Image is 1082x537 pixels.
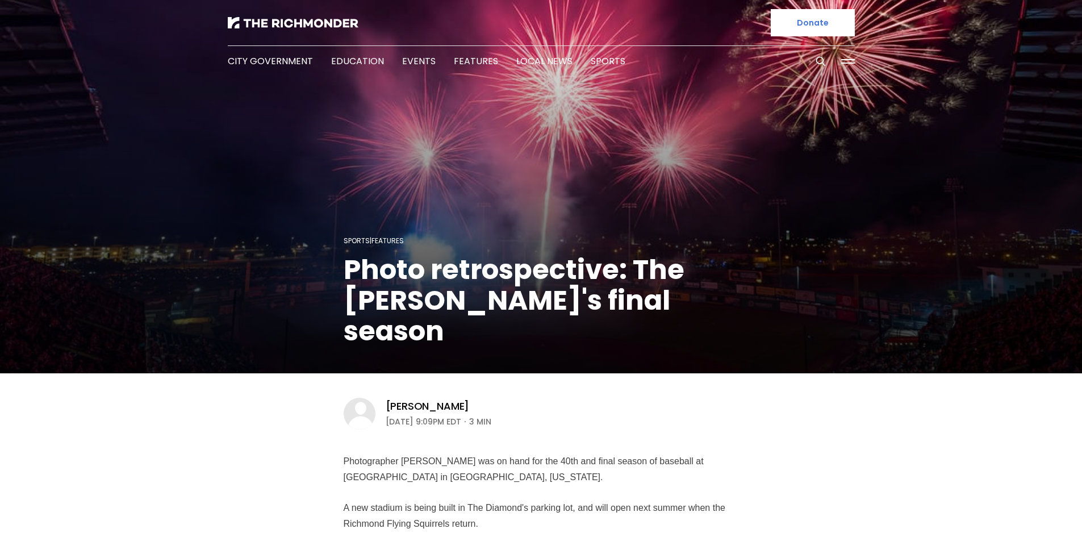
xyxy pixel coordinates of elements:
a: Local News [516,55,573,68]
a: [PERSON_NAME] [386,399,470,413]
a: Sports [591,55,625,68]
p: Photographer [PERSON_NAME] was on hand for the 40th and final season of baseball at [GEOGRAPHIC_D... [344,453,739,485]
a: Sports [344,236,370,245]
div: | [344,234,739,248]
a: Donate [771,9,855,36]
a: Features [371,236,404,245]
h1: Photo retrospective: The [PERSON_NAME]'s final season [344,255,739,347]
a: Features [454,55,498,68]
img: The Richmonder [228,17,358,28]
time: [DATE] 9:09PM EDT [386,415,461,428]
span: 3 min [469,415,491,428]
iframe: portal-trigger [986,481,1082,537]
p: A new stadium is being built in The Diamond's parking lot, and will open next summer when the Ric... [344,500,739,532]
a: Events [402,55,436,68]
a: Education [331,55,384,68]
button: Search this site [812,53,829,70]
a: City Government [228,55,313,68]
